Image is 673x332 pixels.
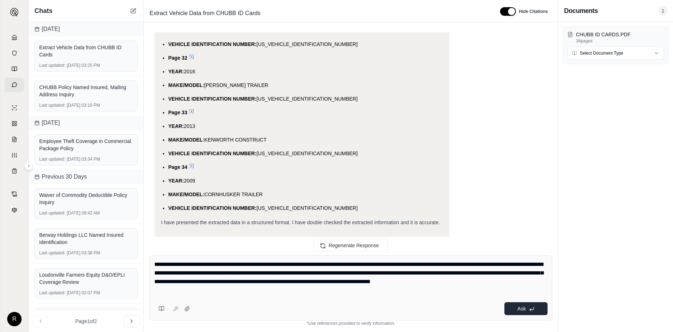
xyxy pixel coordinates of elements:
[39,63,133,68] div: [DATE] 03:25 PM
[147,8,491,19] div: Edit Title
[204,82,268,88] span: [PERSON_NAME] TRAILER
[517,306,526,312] span: Ask
[204,192,262,197] span: CORNHUSKER TRAILER
[168,192,204,197] span: MAKE/MODEL:
[39,84,133,98] div: CHUBB Policy Named Insured, Mailing Address Inquiry
[257,96,358,102] span: [US_VEHICLE_IDENTIFICATION_NUMBER]
[329,243,379,248] span: Regenerate Response
[75,318,97,325] span: Page 1 of 2
[5,187,24,201] a: Contract Analysis
[39,102,65,108] span: Last updated:
[5,101,24,115] a: Single Policy
[567,31,664,44] button: CHUBB ID CARDS.PDF34pages
[168,110,187,115] span: Page 33
[5,116,24,131] a: Policy Comparisons
[5,62,24,76] a: Prompt Library
[519,9,548,14] span: Hide Citations
[168,137,204,143] span: MAKE/MODEL:
[564,6,598,16] h3: Documents
[168,205,257,211] span: VEHICLE IDENTIFICATION NUMBER:
[504,302,548,315] button: Ask
[168,178,184,184] span: YEAR:
[39,250,65,256] span: Last updated:
[39,210,65,216] span: Last updated:
[5,78,24,92] a: Chat
[39,210,133,216] div: [DATE] 09:42 AM
[29,22,143,36] div: [DATE]
[39,271,133,286] div: Loudonville Farmers Equity D&O/EPLI Coverage Review
[39,102,133,108] div: [DATE] 03:10 PM
[168,82,204,88] span: MAKE/MODEL:
[204,137,266,143] span: KENWORTH CONSTRUCT
[39,63,65,68] span: Last updated:
[7,312,22,326] div: R
[39,44,133,58] div: Extract Vehicle Data from CHUBB ID Cards
[39,156,133,162] div: [DATE] 03:34 PM
[39,138,133,152] div: Employee Theft Coverage in Commercial Package Policy
[5,30,24,45] a: Home
[314,240,388,251] button: Regenerate Response
[168,41,257,47] span: VEHICLE IDENTIFICATION NUMBER:
[168,123,184,129] span: YEAR:
[576,31,664,38] p: CHUBB ID CARDS.PDF
[168,151,257,156] span: VEHICLE IDENTIFICATION NUMBER:
[168,164,187,170] span: Page 34
[5,203,24,217] a: Legal Search Engine
[24,162,33,170] button: Expand sidebar
[659,6,667,16] span: 1
[5,148,24,162] a: Custom Report
[5,164,24,178] a: Coverage Table
[184,178,195,184] span: 2009
[168,96,257,102] span: VEHICLE IDENTIFICATION NUMBER:
[161,220,440,225] span: I have presented the extracted data in a structured format. I have double checked the extracted i...
[576,38,664,44] p: 34 pages
[39,250,133,256] div: [DATE] 03:38 PM
[5,132,24,147] a: Claim Coverage
[35,6,52,16] span: Chats
[29,170,143,184] div: Previous 30 Days
[39,290,133,296] div: [DATE] 02:07 PM
[257,205,358,211] span: [US_VEHICLE_IDENTIFICATION_NUMBER]
[39,192,133,206] div: Waiver of Commodity Deductible Policy Inquiry
[5,46,24,60] a: Documents Vault
[150,321,552,326] div: *Use references provided to verify information.
[168,55,187,61] span: Page 32
[39,290,65,296] span: Last updated:
[39,156,65,162] span: Last updated:
[168,69,184,74] span: YEAR:
[147,8,264,19] span: Extract Vehicle Data from CHUBB ID Cards
[29,116,143,130] div: [DATE]
[129,6,138,15] button: New Chat
[10,8,19,17] img: Expand sidebar
[257,41,358,47] span: [US_VEHICLE_IDENTIFICATION_NUMBER]
[7,5,22,19] button: Expand sidebar
[184,69,195,74] span: 2016
[257,151,358,156] span: [US_VEHICLE_IDENTIFICATION_NUMBER]
[184,123,195,129] span: 2013
[39,231,133,246] div: Berway Holdings LLC Named Insured Identification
